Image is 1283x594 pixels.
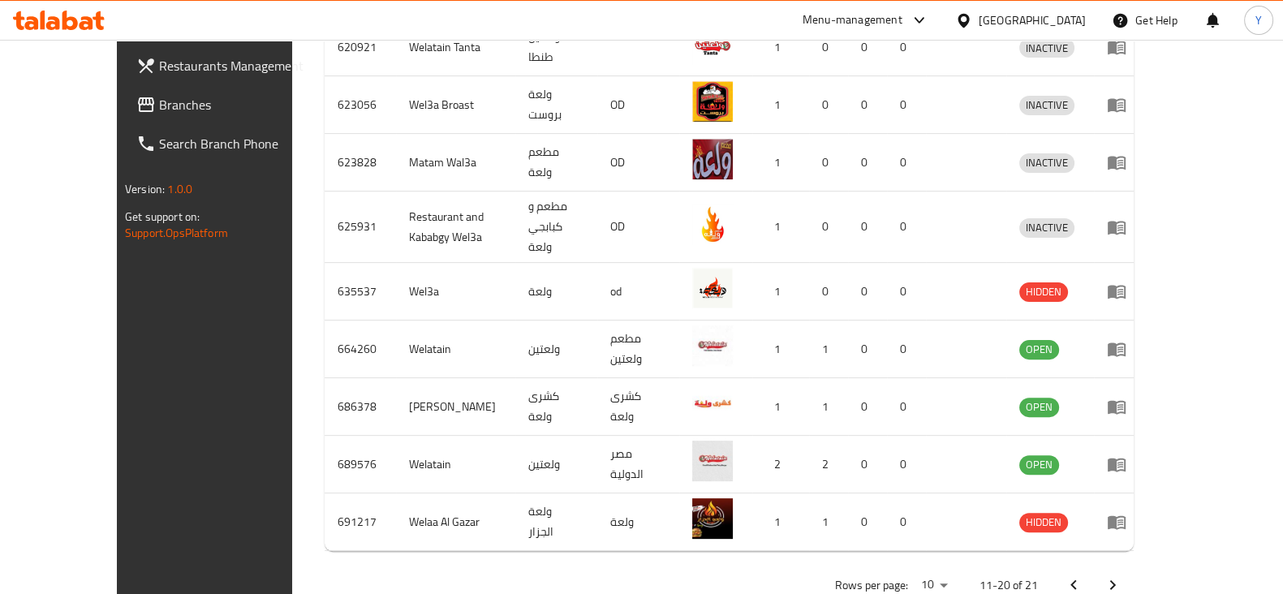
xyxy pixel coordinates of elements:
[325,493,396,551] td: 691217
[325,192,396,263] td: 625931
[396,378,515,436] td: [PERSON_NAME]
[125,179,165,200] span: Version:
[1019,96,1074,115] div: INACTIVE
[1019,218,1074,237] span: INACTIVE
[809,192,848,263] td: 0
[515,263,597,321] td: ولعة
[809,378,848,436] td: 1
[1107,339,1137,359] div: Menu
[1255,11,1262,29] span: Y
[325,263,396,321] td: 635537
[396,436,515,493] td: Welatain
[123,85,331,124] a: Branches
[848,76,887,134] td: 0
[692,24,733,64] img: Welatain Tanta
[325,134,396,192] td: 623828
[809,76,848,134] td: 0
[809,134,848,192] td: 0
[396,321,515,378] td: Welatain
[396,263,515,321] td: Wel3a
[597,321,679,378] td: مطعم ولعتين
[692,81,733,122] img: Wel3a Broast
[396,76,515,134] td: Wel3a Broast
[887,378,926,436] td: 0
[692,441,733,481] img: Welatain
[515,76,597,134] td: ولعة بروست
[692,383,733,424] img: Koshari Welaa
[887,19,926,76] td: 0
[1019,153,1074,172] span: INACTIVE
[979,11,1086,29] div: [GEOGRAPHIC_DATA]
[325,321,396,378] td: 664260
[1019,282,1068,302] div: HIDDEN
[809,436,848,493] td: 2
[752,134,809,192] td: 1
[1019,38,1074,58] div: INACTIVE
[123,46,331,85] a: Restaurants Management
[167,179,192,200] span: 1.0.0
[597,76,679,134] td: OD
[1107,282,1137,301] div: Menu
[159,56,318,75] span: Restaurants Management
[1019,96,1074,114] span: INACTIVE
[848,493,887,551] td: 0
[396,493,515,551] td: Welaa Al Gazar
[1107,397,1137,416] div: Menu
[1019,513,1068,532] div: HIDDEN
[752,76,809,134] td: 1
[1019,455,1059,474] span: OPEN
[515,436,597,493] td: ولعتين
[515,321,597,378] td: ولعتين
[848,436,887,493] td: 0
[123,124,331,163] a: Search Branch Phone
[692,325,733,366] img: Welatain
[809,493,848,551] td: 1
[1019,513,1068,532] span: HIDDEN
[1107,153,1137,172] div: Menu
[752,378,809,436] td: 1
[597,263,679,321] td: od
[848,19,887,76] td: 0
[887,76,926,134] td: 0
[597,378,679,436] td: كشرى ولعة
[125,222,228,243] a: Support.OpsPlatform
[887,436,926,493] td: 0
[887,493,926,551] td: 0
[396,192,515,263] td: Restaurant and Kababgy Wel3a
[803,11,902,30] div: Menu-management
[1107,217,1137,237] div: Menu
[515,192,597,263] td: مطعم و كبابجي ولعة
[597,436,679,493] td: مصر الدولية
[597,493,679,551] td: ولعة
[848,263,887,321] td: 0
[1107,512,1137,532] div: Menu
[1019,218,1074,238] div: INACTIVE
[752,493,809,551] td: 1
[515,134,597,192] td: مطعم ولعة
[1107,95,1137,114] div: Menu
[1019,282,1068,301] span: HIDDEN
[752,321,809,378] td: 1
[325,378,396,436] td: 686378
[692,268,733,308] img: Wel3a
[887,134,926,192] td: 0
[1019,340,1059,359] div: OPEN
[325,76,396,134] td: 623056
[848,134,887,192] td: 0
[1019,39,1074,58] span: INACTIVE
[848,192,887,263] td: 0
[887,192,926,263] td: 0
[1107,37,1137,57] div: Menu
[752,263,809,321] td: 1
[515,378,597,436] td: كشرى ولعة
[1019,398,1059,416] span: OPEN
[848,378,887,436] td: 0
[325,19,396,76] td: 620921
[887,263,926,321] td: 0
[396,19,515,76] td: Welatain Tanta
[809,321,848,378] td: 1
[396,134,515,192] td: Matam Wal3a
[597,134,679,192] td: OD
[1019,398,1059,417] div: OPEN
[809,263,848,321] td: 0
